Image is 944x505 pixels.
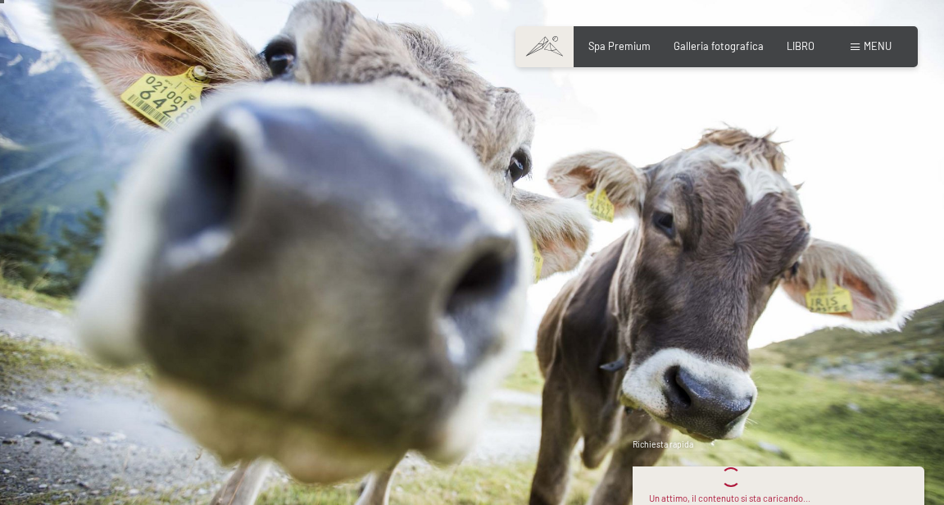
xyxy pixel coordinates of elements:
[674,39,764,52] a: Galleria fotografica
[588,39,651,52] a: Spa Premium
[787,39,815,52] a: LIBRO
[864,39,892,52] font: menu
[649,493,810,503] font: Un attimo, il contenuto si sta caricando...
[633,439,693,449] font: Richiesta rapida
